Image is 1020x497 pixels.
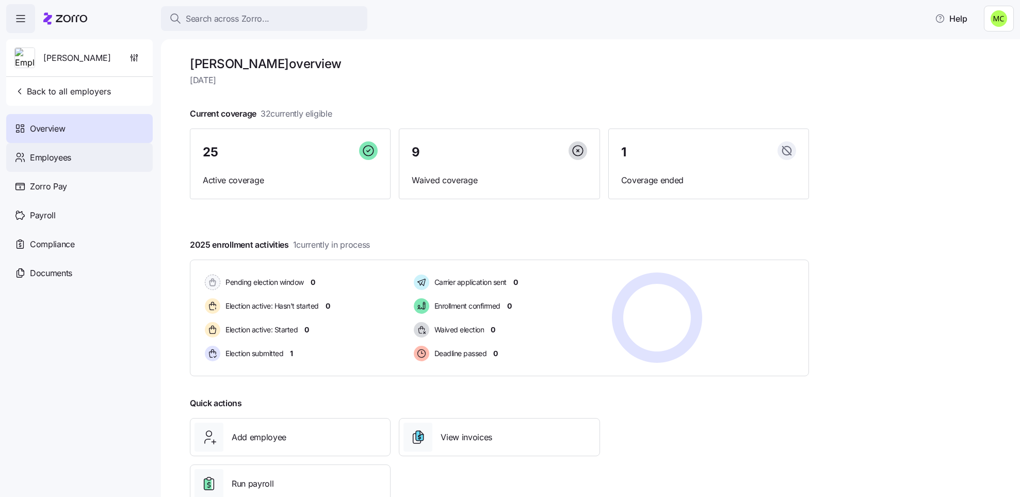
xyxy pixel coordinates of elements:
[6,143,153,172] a: Employees
[935,12,967,25] span: Help
[30,209,56,222] span: Payroll
[621,146,626,158] span: 1
[190,397,242,410] span: Quick actions
[304,325,309,335] span: 0
[203,146,218,158] span: 25
[431,277,507,287] span: Carrier application sent
[222,301,319,311] span: Election active: Hasn't started
[431,325,484,335] span: Waived election
[293,238,370,251] span: 1 currently in process
[6,230,153,259] a: Compliance
[190,238,370,251] span: 2025 enrollment activities
[6,259,153,287] a: Documents
[30,267,72,280] span: Documents
[43,52,111,65] span: [PERSON_NAME]
[991,10,1007,27] img: fb6fbd1e9160ef83da3948286d18e3ea
[222,277,304,287] span: Pending election window
[507,301,512,311] span: 0
[6,201,153,230] a: Payroll
[513,277,518,287] span: 0
[190,107,332,120] span: Current coverage
[6,114,153,143] a: Overview
[203,174,378,187] span: Active coverage
[431,301,500,311] span: Enrollment confirmed
[491,325,495,335] span: 0
[30,151,71,164] span: Employees
[290,348,293,359] span: 1
[326,301,330,311] span: 0
[431,348,487,359] span: Deadline passed
[412,146,420,158] span: 9
[6,172,153,201] a: Zorro Pay
[190,56,809,72] h1: [PERSON_NAME] overview
[222,348,283,359] span: Election submitted
[30,122,65,135] span: Overview
[186,12,269,25] span: Search across Zorro...
[493,348,498,359] span: 0
[232,477,273,490] span: Run payroll
[30,238,75,251] span: Compliance
[311,277,315,287] span: 0
[412,174,587,187] span: Waived coverage
[14,85,111,98] span: Back to all employers
[441,431,492,444] span: View invoices
[15,48,35,69] img: Employer logo
[10,81,115,102] button: Back to all employers
[927,8,976,29] button: Help
[190,74,809,87] span: [DATE]
[621,174,796,187] span: Coverage ended
[161,6,367,31] button: Search across Zorro...
[222,325,298,335] span: Election active: Started
[30,180,67,193] span: Zorro Pay
[261,107,332,120] span: 32 currently eligible
[232,431,286,444] span: Add employee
